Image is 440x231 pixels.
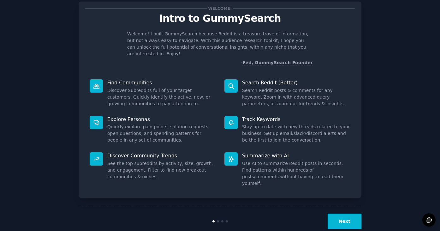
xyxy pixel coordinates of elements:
dd: Stay up to date with new threads related to your business. Set up email/slack/discord alerts and ... [242,124,350,143]
a: Fed, GummySearch Founder [242,60,313,65]
dd: See the top subreddits by activity, size, growth, and engagement. Filter to find new breakout com... [107,160,216,180]
dd: Use AI to summarize Reddit posts in seconds. Find patterns within hundreds of posts/comments with... [242,160,350,187]
p: Welcome! I built GummySearch because Reddit is a treasure trove of information, but not always ea... [127,31,313,57]
p: Summarize with AI [242,152,350,159]
p: Find Communities [107,79,216,86]
button: Next [328,214,361,229]
div: - [241,59,313,66]
p: Search Reddit (Better) [242,79,350,86]
dd: Quickly explore pain points, solution requests, open questions, and spending patterns for people ... [107,124,216,143]
p: Discover Community Trends [107,152,216,159]
dd: Discover Subreddits full of your target customers. Quickly identify the active, new, or growing c... [107,87,216,107]
dd: Search Reddit posts & comments for any keyword. Zoom in with advanced query parameters, or zoom o... [242,87,350,107]
p: Intro to GummySearch [85,13,355,24]
p: Track Keywords [242,116,350,123]
p: Explore Personas [107,116,216,123]
span: Welcome! [207,5,233,12]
